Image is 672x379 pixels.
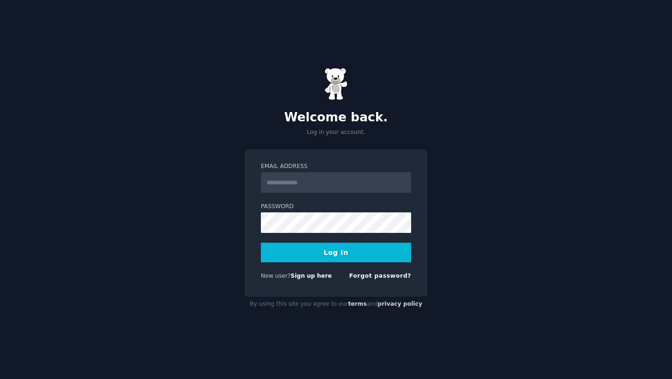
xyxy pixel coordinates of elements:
button: Log In [261,243,411,262]
a: privacy policy [378,301,422,307]
label: Password [261,203,411,211]
div: By using this site you agree to our and [245,297,427,312]
h2: Welcome back. [245,110,427,125]
p: Log in your account. [245,128,427,137]
label: Email Address [261,162,411,171]
a: Sign up here [291,273,332,279]
a: terms [348,301,367,307]
a: Forgot password? [349,273,411,279]
span: New user? [261,273,291,279]
img: Gummy Bear [324,68,348,100]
